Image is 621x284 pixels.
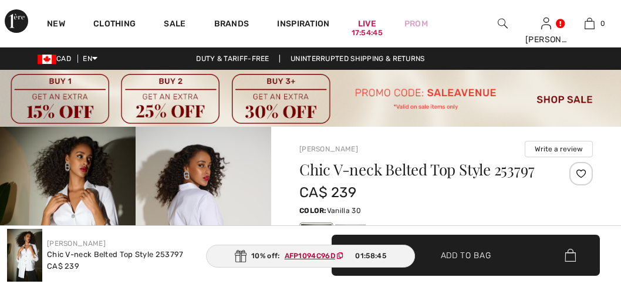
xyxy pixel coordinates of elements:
ins: AFP1094C96D [285,252,335,260]
img: Chic V-Neck Belted Top Style 253797 [7,229,42,282]
span: EN [83,55,97,63]
a: [PERSON_NAME] [299,145,358,153]
span: Inspiration [277,19,329,31]
img: search the website [498,16,508,31]
div: Vanilla 30 [301,224,332,268]
span: 01:58:45 [355,251,386,261]
a: Brands [214,19,249,31]
a: Sale [164,19,185,31]
span: Color: [299,207,327,215]
span: Add to Bag [441,249,491,261]
span: 0 [600,18,605,29]
div: [PERSON_NAME] [525,33,568,46]
img: My Info [541,16,551,31]
img: Gift.svg [235,250,247,262]
button: Add to Bag [332,235,600,276]
a: 0 [569,16,611,31]
a: Clothing [93,19,136,31]
a: Live17:54:45 [358,18,376,30]
span: CAD [38,55,76,63]
span: Vanilla 30 [327,207,361,215]
h1: Chic V-neck Belted Top Style 253797 [299,162,544,177]
img: Bag.svg [565,249,576,262]
iframe: Opens a widget where you can find more information [546,196,609,225]
div: 10% off: [206,245,415,268]
a: Prom [404,18,428,30]
img: My Bag [585,16,595,31]
a: Sign In [541,18,551,29]
a: New [47,19,65,31]
button: Write a review [525,141,593,157]
span: CA$ 239 [299,184,356,201]
span: CA$ 239 [47,262,79,271]
div: Midnight Blue [335,224,366,268]
a: [PERSON_NAME] [47,239,106,248]
img: 1ère Avenue [5,9,28,33]
div: 17:54:45 [352,28,383,39]
img: Canadian Dollar [38,55,56,64]
div: Chic V-neck Belted Top Style 253797 [47,249,184,261]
